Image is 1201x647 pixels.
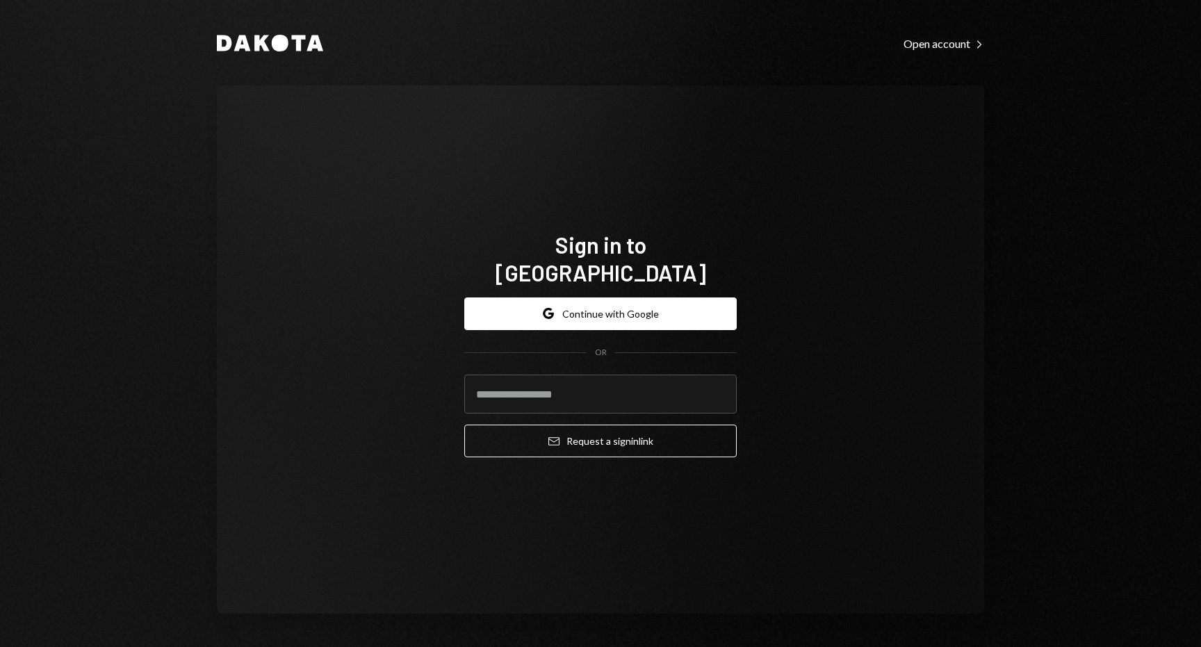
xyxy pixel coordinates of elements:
a: Open account [904,35,984,51]
h1: Sign in to [GEOGRAPHIC_DATA] [464,231,737,286]
button: Continue with Google [464,297,737,330]
button: Request a signinlink [464,425,737,457]
div: Open account [904,37,984,51]
div: OR [595,347,607,359]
